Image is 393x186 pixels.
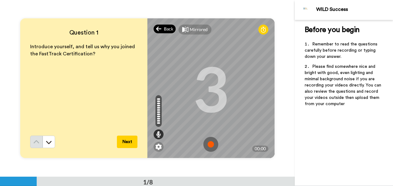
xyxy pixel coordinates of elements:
[164,26,173,32] span: Back
[190,26,208,33] div: Mirrored
[193,65,229,112] div: 3
[305,42,379,59] span: Remember to read the questions carefully before recording or typing down your answer.
[155,144,162,150] img: ic_gear.svg
[154,25,176,33] div: Back
[252,146,268,152] div: 00:00
[298,2,313,17] img: Profile Image
[30,28,137,37] h4: Question 1
[316,7,393,12] div: WILD Success
[30,44,136,56] span: Introduce yourself, and tell us why you joined the FastTrack Certification?
[305,64,382,106] span: Please find somewhere nice and bright with good, even lighting and minimal background noise if yo...
[305,26,360,34] span: Before you begin
[203,137,218,152] img: ic_record_start.svg
[117,136,137,148] button: Next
